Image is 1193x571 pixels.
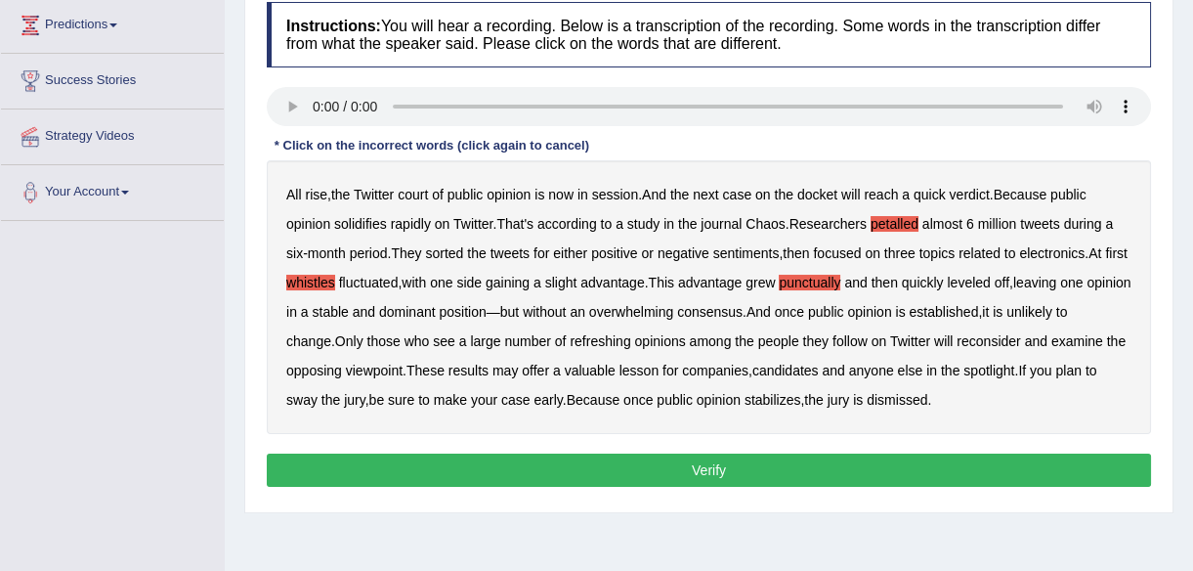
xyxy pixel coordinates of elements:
b: stable [312,304,348,320]
b: case [723,187,752,202]
b: the [1107,333,1126,349]
b: This [649,275,674,290]
b: with [402,275,426,290]
b: the [804,392,823,408]
b: public [447,187,484,202]
b: of [555,333,567,349]
b: fluctuated [339,275,399,290]
b: And [642,187,666,202]
b: may [492,363,518,378]
b: number [504,333,550,349]
b: the [321,392,340,408]
b: to [1056,304,1068,320]
b: in [926,363,937,378]
b: slight [545,275,577,290]
b: to [418,392,430,408]
b: rapidly [391,216,431,232]
b: a [533,275,541,290]
div: , . . . . - . , . , . , — . , . . , . , . , . [267,160,1151,434]
div: * Click on the incorrect words (click again to cancel) [267,136,597,154]
b: opinion [697,392,741,408]
b: quickly [902,275,944,290]
b: rise [305,187,327,202]
b: dismissed [867,392,927,408]
b: Because [994,187,1046,202]
b: among [690,333,732,349]
b: tweets [490,245,530,261]
a: Strategy Videos [1,110,224,158]
b: viewpoint [346,363,403,378]
b: according [537,216,597,232]
b: almost [922,216,962,232]
b: then [783,245,809,261]
b: positive [591,245,637,261]
b: a [553,363,561,378]
b: opinions [635,333,686,349]
b: either [553,245,587,261]
b: your [471,392,497,408]
b: be [369,392,385,408]
b: overwhelming [589,304,673,320]
b: All [286,187,302,202]
b: on [872,333,887,349]
b: anyone [849,363,894,378]
b: jury [828,392,850,408]
a: Success Stories [1,54,224,103]
b: companies [682,363,748,378]
b: gaining [486,275,530,290]
b: for [533,245,549,261]
b: At [1088,245,1101,261]
button: Verify [267,454,1151,487]
b: is [853,392,863,408]
b: million [978,216,1017,232]
b: electronics [1019,245,1085,261]
b: public [808,304,844,320]
b: examine [1051,333,1103,349]
b: whistles [286,275,335,290]
b: leveled [947,275,990,290]
b: without [523,304,566,320]
b: to [1086,363,1097,378]
b: related [959,245,1001,261]
b: sorted [425,245,463,261]
b: six [286,245,303,261]
b: refreshing [570,333,630,349]
b: a [616,216,623,232]
b: a [301,304,309,320]
b: three [884,245,916,261]
b: will [841,187,860,202]
b: dominant [379,304,436,320]
b: They [391,245,421,261]
b: advantage [678,275,742,290]
b: reconsider [957,333,1020,349]
b: quick [914,187,946,202]
a: Your Account [1,165,224,214]
b: case [501,392,531,408]
b: That's [496,216,533,232]
b: and [353,304,375,320]
b: people [758,333,799,349]
b: see [433,333,455,349]
b: but [500,304,519,320]
b: the [941,363,959,378]
b: punctually [779,275,840,290]
b: public [657,392,693,408]
b: the [331,187,350,202]
b: opinion [1086,275,1130,290]
b: who [405,333,430,349]
b: solidifies [334,216,387,232]
b: sway [286,392,318,408]
b: opinion [487,187,531,202]
b: lesson [619,363,659,378]
b: grew [746,275,775,290]
b: is [993,304,1002,320]
b: is [534,187,544,202]
b: will [934,333,953,349]
b: candidates [752,363,819,378]
b: Only [335,333,363,349]
b: Because [567,392,619,408]
b: and [844,275,867,290]
b: docket [797,187,837,202]
b: to [601,216,613,232]
b: early [533,392,562,408]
